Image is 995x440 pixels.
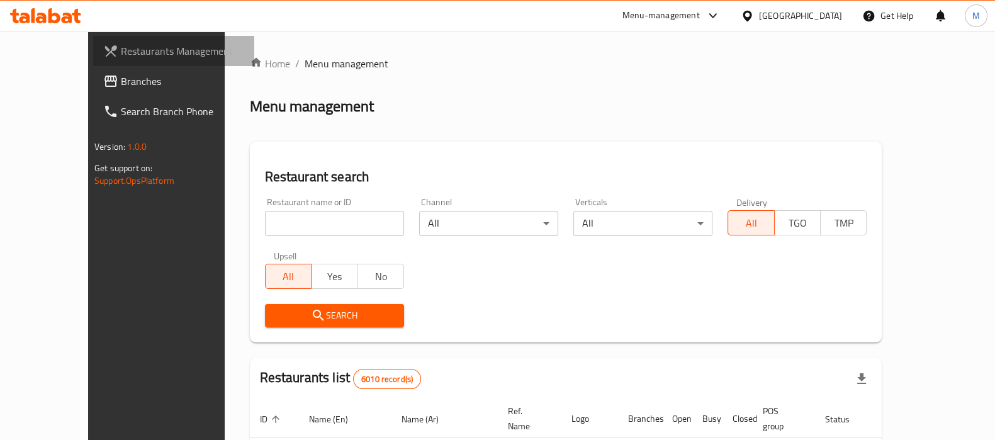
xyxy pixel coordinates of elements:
a: Branches [93,66,254,96]
button: TMP [820,210,867,235]
span: Name (En) [309,412,364,427]
div: [GEOGRAPHIC_DATA] [759,9,842,23]
button: No [357,264,403,289]
span: Branches [121,74,244,89]
span: TGO [780,214,816,232]
span: 1.0.0 [127,138,147,155]
span: All [271,268,306,286]
span: Name (Ar) [402,412,455,427]
span: Menu management [305,56,388,71]
a: Restaurants Management [93,36,254,66]
span: No [363,268,398,286]
li: / [295,56,300,71]
th: Open [662,400,692,438]
span: 6010 record(s) [354,373,420,385]
span: ID [260,412,284,427]
span: Status [825,412,866,427]
div: Total records count [353,369,421,389]
th: Busy [692,400,722,438]
h2: Menu management [250,96,374,116]
a: Search Branch Phone [93,96,254,127]
span: Yes [317,268,352,286]
button: All [728,210,774,235]
button: Search [265,304,404,327]
span: Ref. Name [508,403,546,434]
span: Get support on: [94,160,152,176]
div: Menu-management [622,8,700,23]
span: Search [275,308,394,324]
span: Restaurants Management [121,43,244,59]
nav: breadcrumb [250,56,882,71]
span: TMP [826,214,862,232]
a: Home [250,56,290,71]
h2: Restaurants list [260,368,422,389]
span: M [972,9,980,23]
label: Upsell [274,251,297,260]
div: All [573,211,712,236]
th: Branches [618,400,662,438]
label: Delivery [736,198,768,206]
div: All [419,211,558,236]
a: Support.OpsPlatform [94,172,174,189]
button: All [265,264,312,289]
button: Yes [311,264,357,289]
th: Logo [561,400,618,438]
input: Search for restaurant name or ID.. [265,211,404,236]
span: Version: [94,138,125,155]
th: Closed [722,400,753,438]
div: Export file [846,364,877,394]
button: TGO [774,210,821,235]
h2: Restaurant search [265,167,867,186]
span: POS group [763,403,800,434]
span: All [733,214,769,232]
span: Search Branch Phone [121,104,244,119]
